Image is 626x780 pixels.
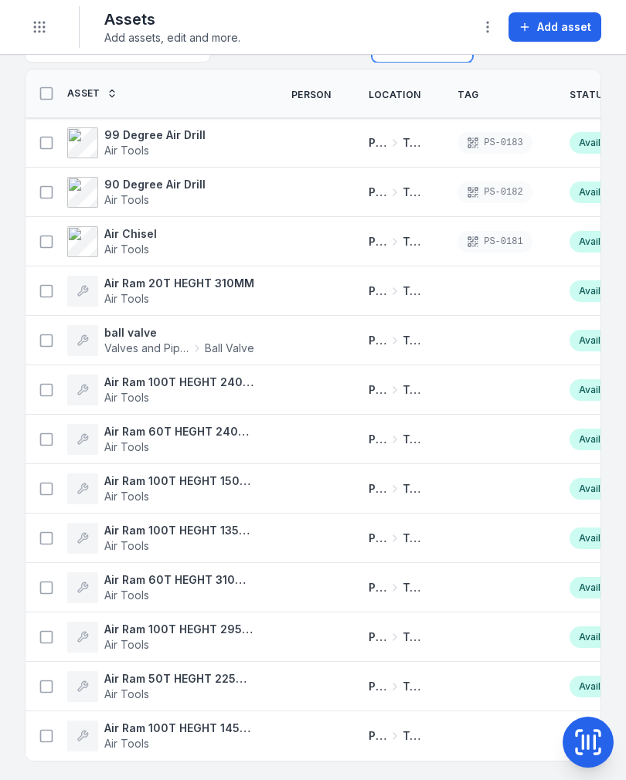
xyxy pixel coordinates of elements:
[104,325,254,341] strong: ball valve
[369,580,420,595] a: Picton Shed 1 Tool Store (Storage)TA31
[369,679,420,694] a: Picton Shed 1 Tool Store (Storage)TA31
[67,127,206,158] a: 99 Degree Air DrillAir Tools
[369,481,387,497] span: Picton Shed 1 Tool Store (Storage)
[67,325,254,356] a: ball valveValves and Pipe ToolsBall Valve
[67,375,254,405] a: Air Ram 100T HEGHT 240MMAir Tools
[104,30,240,46] span: Add assets, edit and more.
[67,424,254,455] a: Air Ram 60T HEGHT 240MMAir Tools
[104,687,149,700] span: Air Tools
[403,531,421,546] span: TA31
[369,382,387,398] span: Picton Shed 1 Tool Store (Storage)
[458,132,532,154] div: PS-0183
[104,127,206,143] strong: 99 Degree Air Drill
[369,679,387,694] span: Picton Shed 1 Tool Store (Storage)
[458,181,532,203] div: PS-0182
[104,424,254,439] strong: Air Ram 60T HEGHT 240MM
[104,721,254,736] strong: Air Ram 100T HEGHT 145MM
[369,135,420,151] a: Picton Shed 1 Tool Store (Storage)TA31
[369,728,420,744] a: Picton Shed 1 Tool Store (Storage)TA31
[403,679,421,694] span: TA31
[369,531,387,546] span: Picton Shed 1 Tool Store (Storage)
[403,432,421,447] span: TA31
[104,177,206,192] strong: 90 Degree Air Drill
[403,580,421,595] span: TA31
[369,234,387,249] span: Picton Shed 1 Tool Store (Storage)
[369,333,387,348] span: Picton Shed 1 Tool Store (Storage)
[403,481,421,497] span: TA31
[458,231,532,253] div: PS-0181
[67,177,206,208] a: 90 Degree Air DrillAir Tools
[403,185,421,200] span: TA31
[570,89,610,101] span: Status
[104,144,149,157] span: Air Tools
[104,226,157,242] strong: Air Chisel
[369,89,420,101] span: Location
[104,292,149,305] span: Air Tools
[104,276,254,291] strong: Air Ram 20T HEGHT 310MM
[369,728,387,744] span: Picton Shed 1 Tool Store (Storage)
[67,226,157,257] a: Air ChiselAir Tools
[403,283,421,299] span: TA31
[67,671,254,702] a: Air Ram 50T HEGHT 225MMAir Tools
[458,89,478,101] span: Tag
[104,242,149,256] span: Air Tools
[369,283,420,299] a: Picton Shed 1 Tool Store (Storage)TA31
[369,580,387,595] span: Picton Shed 1 Tool Store (Storage)
[537,19,591,35] span: Add asset
[104,539,149,552] span: Air Tools
[369,135,387,151] span: Picton Shed 1 Tool Store (Storage)
[403,234,421,249] span: TA31
[104,572,254,588] strong: Air Ram 60T HEGHT 310MM
[67,276,254,307] a: Air Ram 20T HEGHT 310MMAir Tools
[104,341,189,356] span: Valves and Pipe Tools
[104,588,149,602] span: Air Tools
[104,473,254,489] strong: Air Ram 100T HEGHT 150MM
[104,391,149,404] span: Air Tools
[369,185,387,200] span: Picton Shed 1 Tool Store (Storage)
[291,89,332,101] span: Person
[104,671,254,687] strong: Air Ram 50T HEGHT 225MM
[403,333,421,348] span: TA31
[403,728,421,744] span: TA31
[67,523,254,554] a: Air Ram 100T HEGHT 135MMAir Tools
[104,490,149,503] span: Air Tools
[205,341,254,356] span: Ball Valve
[104,638,149,651] span: Air Tools
[104,375,254,390] strong: Air Ram 100T HEGHT 240MM
[369,432,387,447] span: Picton Shed 1 Tool Store (Storage)
[509,12,601,42] button: Add asset
[369,481,420,497] a: Picton Shed 1 Tool Store (Storage)TA31
[369,629,387,645] span: Picton Shed 1 Tool Store (Storage)
[67,721,254,751] a: Air Ram 100T HEGHT 145MMAir Tools
[67,622,254,653] a: Air Ram 100T HEGHT 295MMAir Tools
[104,440,149,453] span: Air Tools
[369,432,420,447] a: Picton Shed 1 Tool Store (Storage)TA31
[369,283,387,299] span: Picton Shed 1 Tool Store (Storage)
[369,234,420,249] a: Picton Shed 1 Tool Store (Storage)TA31
[369,531,420,546] a: Picton Shed 1 Tool Store (Storage)TA31
[104,8,240,30] h2: Assets
[25,12,54,42] button: Toggle navigation
[104,622,254,637] strong: Air Ram 100T HEGHT 295MM
[369,333,420,348] a: Picton Shed 1 Tool Store (Storage)TA31
[403,135,421,151] span: TA31
[104,523,254,538] strong: Air Ram 100T HEGHT 135MM
[104,193,149,206] span: Air Tools
[369,185,420,200] a: Picton Shed 1 Tool Store (Storage)TA31
[67,473,254,504] a: Air Ram 100T HEGHT 150MMAir Tools
[104,737,149,750] span: Air Tools
[403,382,421,398] span: TA31
[403,629,421,645] span: TA31
[369,629,420,645] a: Picton Shed 1 Tool Store (Storage)TA31
[67,87,117,100] a: Asset
[67,87,100,100] span: Asset
[67,572,254,603] a: Air Ram 60T HEGHT 310MMAir Tools
[369,382,420,398] a: Picton Shed 1 Tool Store (Storage)TA31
